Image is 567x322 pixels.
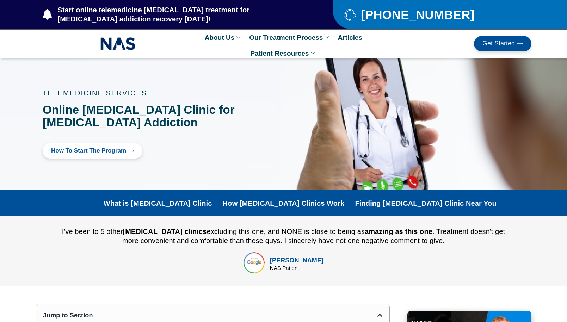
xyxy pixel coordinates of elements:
[56,5,305,24] span: Start online telemedicine [MEDICAL_DATA] treatment for [MEDICAL_DATA] addiction recovery [DATE]!
[270,265,323,271] div: NAS Patient
[359,10,474,19] span: [PHONE_NUMBER]
[60,227,507,245] div: I've been to 5 other excluding this one, and NONE is close to being as . Treatment doesn't get mo...
[43,89,262,97] p: TELEMEDICINE SERVICES
[201,30,246,45] a: About Us
[247,45,320,61] a: Patient Resources
[270,256,323,265] div: [PERSON_NAME]
[474,36,531,51] a: Get Started
[223,199,344,208] a: How [MEDICAL_DATA] Clinics Work
[355,199,497,208] a: Finding [MEDICAL_DATA] Clinic Near You
[43,143,142,159] a: How to Start the program
[43,104,262,129] h1: Online [MEDICAL_DATA] Clinic for [MEDICAL_DATA] Addiction
[43,5,305,24] a: Start online telemedicine [MEDICAL_DATA] treatment for [MEDICAL_DATA] addiction recovery [DATE]!
[244,252,265,273] img: top rated online suboxone treatment for opioid addiction treatment in tennessee and texas
[100,36,136,52] img: NAS_email_signature-removebg-preview.png
[104,199,212,208] a: What is [MEDICAL_DATA] Clinic
[344,8,514,21] a: [PHONE_NUMBER]
[334,30,366,45] a: Articles
[246,30,334,45] a: Our Treatment Process
[365,228,432,235] b: amazing as this one
[123,228,207,235] b: [MEDICAL_DATA] clinics
[51,148,126,154] span: How to Start the program
[377,312,382,318] div: Close table of contents
[482,40,515,47] span: Get Started
[43,311,377,320] div: Jump to Section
